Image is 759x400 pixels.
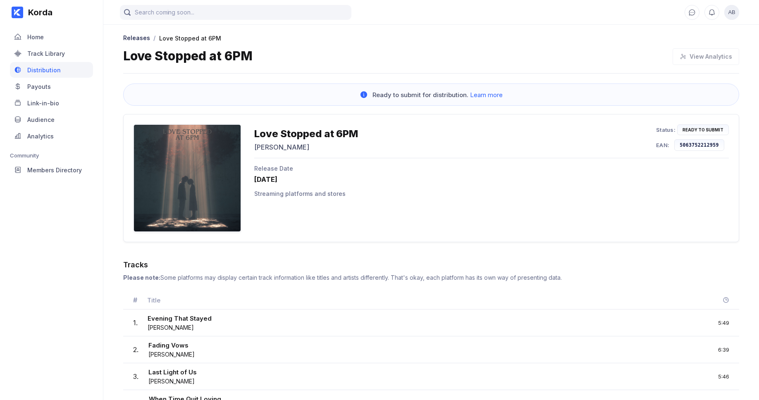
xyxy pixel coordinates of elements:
div: 6:39 [718,346,729,353]
div: 5063752212959 [680,142,719,148]
div: Korda [23,7,53,17]
div: Love Stopped at 6PM [123,48,253,65]
a: Payouts [10,79,93,95]
div: Analytics [27,133,54,140]
div: Adon Brian [724,5,739,20]
div: [PERSON_NAME] [254,143,358,151]
div: Releases [123,34,150,41]
a: Track Library [10,45,93,62]
a: Members Directory [10,162,93,179]
div: Love Stopped at 6PM [159,35,221,42]
span: [PERSON_NAME] [148,324,194,331]
div: Home [27,33,44,40]
a: Home [10,29,93,45]
div: [DATE] [254,175,729,183]
div: Ready to submit for distribution. [372,91,503,99]
span: Learn more [470,91,503,99]
a: Releases [123,33,150,41]
div: Community [10,152,93,159]
span: [PERSON_NAME] [148,378,195,385]
div: Release Date [254,165,729,172]
a: Distribution [10,62,93,79]
b: Please note: [123,274,160,281]
div: Link-in-bio [27,100,59,107]
div: 5:46 [718,373,729,380]
a: Link-in-bio [10,95,93,112]
div: Distribution [27,67,61,74]
a: Audience [10,112,93,128]
span: [PERSON_NAME] [148,351,195,358]
div: 1 . [133,319,138,327]
div: Evening That Stayed [148,314,212,324]
div: Ready to Submit [683,127,723,132]
div: Payouts [27,83,51,90]
div: Streaming platforms and stores [254,190,729,197]
div: 3 . [133,372,138,381]
div: Love Stopped at 6PM [254,128,358,140]
button: AB [724,5,739,20]
input: Search coming soon... [120,5,351,20]
div: Tracks [123,260,739,269]
div: Some platforms may display certain track information like titles and artists differently. That's ... [123,274,739,281]
div: 5:49 [718,319,729,326]
div: Members Directory [27,167,82,174]
div: Last Light of Us [148,368,197,378]
div: Fading Vows [148,341,195,351]
div: / [153,34,156,42]
div: Title [147,296,704,304]
div: # [133,296,137,304]
div: EAN: [656,142,669,148]
div: 2 . [133,345,138,354]
div: Status: [656,126,675,133]
div: Audience [27,116,55,123]
a: Analytics [10,128,93,145]
div: Track Library [27,50,65,57]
